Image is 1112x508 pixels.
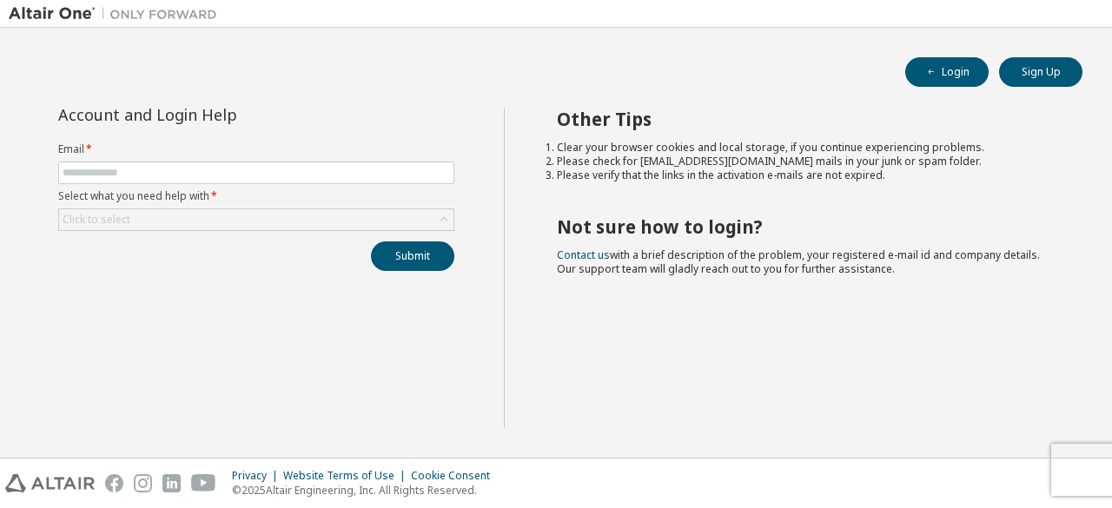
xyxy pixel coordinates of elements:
button: Sign Up [999,57,1082,87]
li: Please verify that the links in the activation e-mails are not expired. [557,168,1052,182]
div: Click to select [63,213,130,227]
button: Submit [371,241,454,271]
img: facebook.svg [105,474,123,492]
img: youtube.svg [191,474,216,492]
h2: Other Tips [557,108,1052,130]
label: Email [58,142,454,156]
img: altair_logo.svg [5,474,95,492]
li: Please check for [EMAIL_ADDRESS][DOMAIN_NAME] mails in your junk or spam folder. [557,155,1052,168]
img: linkedin.svg [162,474,181,492]
div: Privacy [232,469,283,483]
img: Altair One [9,5,226,23]
label: Select what you need help with [58,189,454,203]
a: Contact us [557,247,610,262]
img: instagram.svg [134,474,152,492]
span: with a brief description of the problem, your registered e-mail id and company details. Our suppo... [557,247,1040,276]
h2: Not sure how to login? [557,215,1052,238]
p: © 2025 Altair Engineering, Inc. All Rights Reserved. [232,483,500,498]
div: Account and Login Help [58,108,375,122]
div: Website Terms of Use [283,469,411,483]
button: Login [905,57,989,87]
div: Cookie Consent [411,469,500,483]
li: Clear your browser cookies and local storage, if you continue experiencing problems. [557,141,1052,155]
div: Click to select [59,209,453,230]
